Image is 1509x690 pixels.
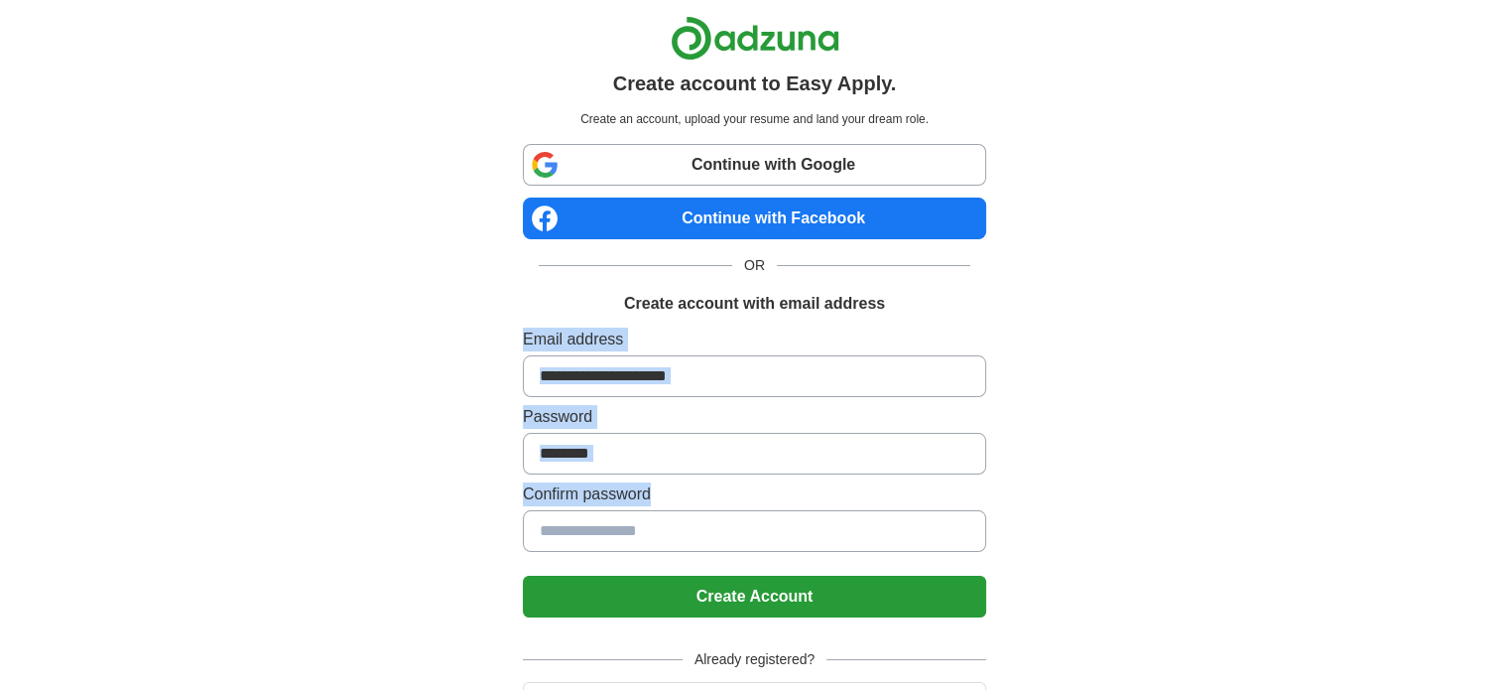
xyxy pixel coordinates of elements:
[613,69,897,98] h1: Create account to Easy Apply.
[683,649,826,670] span: Already registered?
[671,16,839,61] img: Adzuna logo
[732,255,777,276] span: OR
[624,292,885,316] h1: Create account with email address
[523,405,986,429] label: Password
[523,328,986,351] label: Email address
[527,110,982,128] p: Create an account, upload your resume and land your dream role.
[523,576,986,618] button: Create Account
[523,198,986,239] a: Continue with Facebook
[523,144,986,186] a: Continue with Google
[523,483,986,506] label: Confirm password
